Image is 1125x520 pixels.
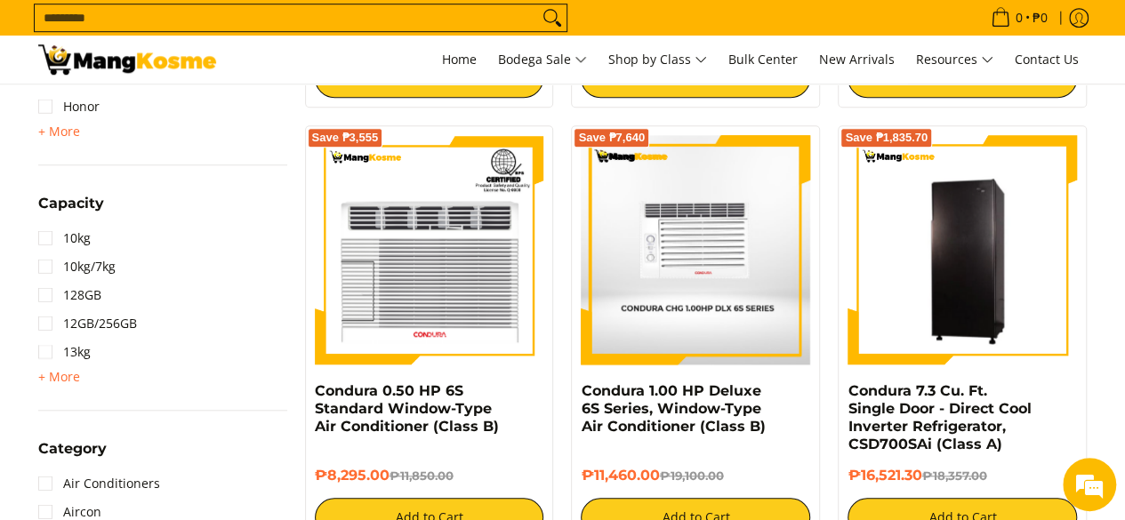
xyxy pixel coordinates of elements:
a: New Arrivals [810,36,904,84]
a: Air Conditioners [38,469,160,498]
a: Honor [38,92,100,121]
del: ₱18,357.00 [921,468,986,483]
span: Save ₱1,835.70 [845,132,928,143]
a: 10kg/7kg [38,252,116,281]
span: Bodega Sale [498,49,587,71]
div: Minimize live chat window [292,9,334,52]
a: Resources [907,36,1002,84]
span: Bulk Center [728,51,798,68]
a: 10kg [38,224,91,252]
button: Search [538,4,567,31]
div: Leave a message [92,100,299,123]
span: Shop by Class [608,49,707,71]
a: Condura 7.3 Cu. Ft. Single Door - Direct Cool Inverter Refrigerator, CSD700SAi (Class A) [848,382,1031,452]
summary: Open [38,196,104,224]
nav: Main Menu [234,36,1088,84]
a: Condura 0.50 HP 6S Standard Window-Type Air Conditioner (Class B) [315,382,499,435]
span: 0 [1013,12,1025,24]
span: We are offline. Please leave us a message. [37,150,310,330]
span: + More [38,124,80,139]
h6: ₱8,295.00 [315,467,544,484]
a: Condura 1.00 HP Deluxe 6S Series, Window-Type Air Conditioner (Class B) [581,382,765,435]
a: Shop by Class [599,36,716,84]
textarea: Type your message and click 'Submit' [9,338,339,400]
img: Condura 7.3 Cu. Ft. Single Door - Direct Cool Inverter Refrigerator, CSD700SAi (Class A) [848,138,1077,362]
summary: Open [38,366,80,388]
a: Contact Us [1006,36,1088,84]
a: 13kg [38,338,91,366]
span: Save ₱3,555 [312,132,379,143]
span: Contact Us [1015,51,1079,68]
a: Bodega Sale [489,36,596,84]
del: ₱19,100.00 [659,468,723,483]
a: Home [433,36,486,84]
span: • [985,8,1053,28]
img: condura-window-type-chg 6s series-1.00 hp-aircon-front-view-mang-kosme [581,135,810,364]
span: Home [442,51,477,68]
h6: ₱11,460.00 [581,467,810,484]
span: Save ₱7,640 [578,132,645,143]
span: Category [38,442,107,456]
span: Resources [916,49,993,71]
a: 12GB/256GB [38,309,137,338]
img: condura-wrac-6s-premium-mang-kosme [315,135,544,364]
summary: Open [38,442,107,469]
span: + More [38,370,80,384]
a: 128GB [38,281,101,309]
img: All Products - Home Appliances Warehouse Sale l Mang Kosme [38,44,216,75]
del: ₱11,850.00 [390,468,454,483]
a: Bulk Center [719,36,807,84]
span: Capacity [38,196,104,211]
span: New Arrivals [819,51,895,68]
h6: ₱16,521.30 [848,467,1077,484]
summary: Open [38,121,80,142]
em: Submit [261,400,323,424]
span: ₱0 [1030,12,1050,24]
